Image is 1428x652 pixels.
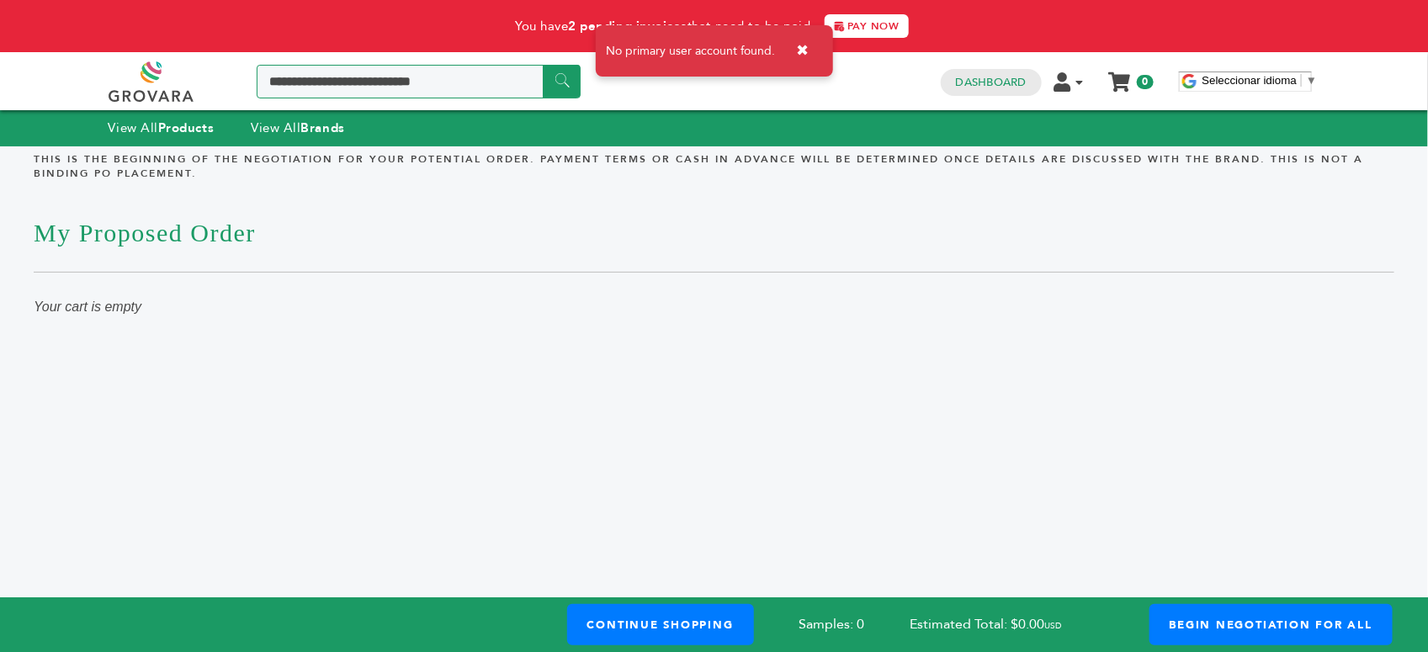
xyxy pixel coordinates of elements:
a: View AllBrands [251,119,345,136]
a: My Cart [1110,67,1129,85]
h1: My Proposed Order [34,193,1394,273]
span: Estimated Total: $0.00 [910,615,1107,633]
span: ▼ [1306,74,1317,87]
strong: 2 pending invoices [568,18,687,34]
a: PAY NOW [825,14,909,38]
i: Your cart is empty [34,299,141,314]
a: Seleccionar idioma​ [1202,74,1318,87]
h4: This is the beginning of the negotiation for your potential order. Payment terms or cash in advan... [34,152,1394,193]
strong: Brands [300,119,344,136]
strong: Products [158,119,214,136]
span: No primary user account found. [607,43,776,60]
span: 0 [1137,75,1153,89]
input: Search a product or brand... [257,65,581,98]
a: Dashboard [956,75,1027,90]
span: USD [1045,620,1062,632]
a: View AllProducts [109,119,215,136]
a: Continue Shopping [567,604,754,645]
span: Seleccionar idioma [1202,74,1298,87]
span: You have that need to be paid [515,18,811,34]
button: ✖ [784,34,822,68]
a: Begin Negotiation For All [1149,604,1393,645]
span: ​ [1301,74,1302,87]
span: Samples: 0 [799,615,865,633]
